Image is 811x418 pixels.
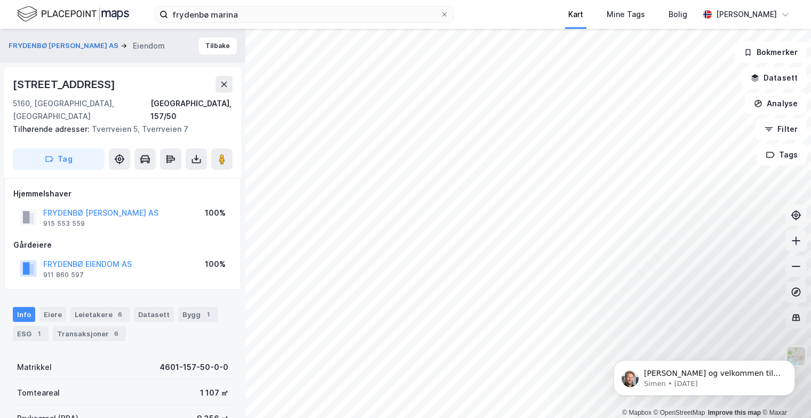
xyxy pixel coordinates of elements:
div: Datasett [134,307,174,322]
button: Tags [757,144,807,165]
div: 100% [205,258,226,271]
div: Info [13,307,35,322]
div: [GEOGRAPHIC_DATA], 157/50 [150,97,233,123]
div: Tomteareal [17,387,60,399]
iframe: Intercom notifications message [598,338,811,413]
img: logo.f888ab2527a4732fd821a326f86c7f29.svg [17,5,129,23]
p: Message from Simen, sent 19w ago [46,41,184,51]
a: Improve this map [708,409,761,416]
div: Bolig [669,8,687,21]
div: 6 [111,328,122,339]
div: [PERSON_NAME] [716,8,777,21]
button: Analyse [745,93,807,114]
span: [PERSON_NAME] og velkommen til Newsec Maps, [PERSON_NAME] Om det er du lurer på så er det bare å ... [46,31,184,82]
button: Datasett [742,67,807,89]
div: Hjemmelshaver [13,187,232,200]
input: Søk på adresse, matrikkel, gårdeiere, leietakere eller personer [168,6,440,22]
div: Eiendom [133,40,165,52]
div: 1 107 ㎡ [200,387,228,399]
div: Transaksjoner [53,326,126,341]
button: Tag [13,148,105,170]
div: 5160, [GEOGRAPHIC_DATA], [GEOGRAPHIC_DATA] [13,97,150,123]
div: 4601-157-50-0-0 [160,361,228,374]
div: 6 [115,309,125,320]
div: ESG [13,326,49,341]
button: Tilbake [198,37,237,54]
div: Mine Tags [607,8,645,21]
div: 911 860 597 [43,271,84,279]
div: Tverrveien 5, Tverrveien 7 [13,123,224,136]
div: 100% [205,207,226,219]
button: Filter [756,119,807,140]
div: Leietakere [70,307,130,322]
button: FRYDENBØ [PERSON_NAME] AS [9,41,121,51]
div: Gårdeiere [13,239,232,251]
button: Bokmerker [735,42,807,63]
div: 1 [203,309,213,320]
div: [STREET_ADDRESS] [13,76,117,93]
div: Bygg [178,307,218,322]
div: Matrikkel [17,361,52,374]
div: 915 553 559 [43,219,85,228]
div: Eiere [39,307,66,322]
div: Kart [568,8,583,21]
div: 1 [34,328,44,339]
a: Mapbox [622,409,651,416]
span: Tilhørende adresser: [13,124,92,133]
a: OpenStreetMap [654,409,705,416]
